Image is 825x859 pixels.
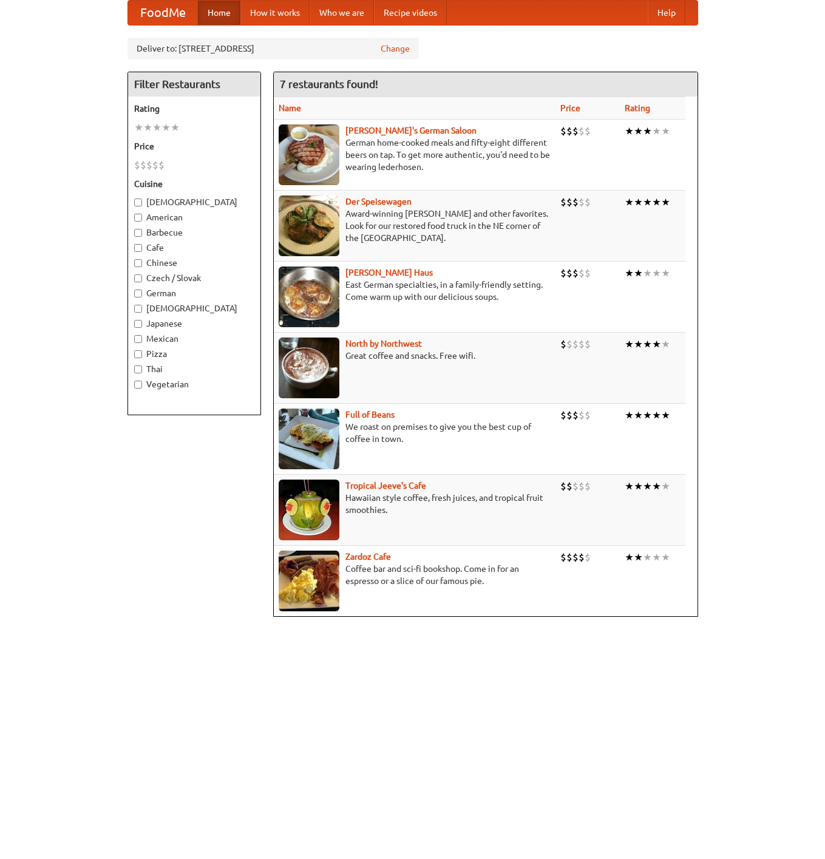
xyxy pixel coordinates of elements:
li: ★ [661,338,670,351]
label: German [134,287,254,299]
li: $ [572,124,579,138]
a: Help [648,1,685,25]
li: $ [579,338,585,351]
input: German [134,290,142,297]
li: ★ [625,124,634,138]
img: esthers.jpg [279,124,339,185]
li: ★ [634,267,643,280]
li: ★ [661,409,670,422]
li: $ [134,158,140,172]
li: ★ [652,480,661,493]
b: Full of Beans [345,410,395,419]
li: $ [579,409,585,422]
li: $ [585,551,591,564]
li: ★ [643,124,652,138]
li: ★ [634,551,643,564]
li: $ [566,267,572,280]
label: Barbecue [134,226,254,239]
p: German home-cooked meals and fifty-eight different beers on tap. To get more authentic, you'd nee... [279,137,551,173]
li: $ [560,409,566,422]
label: Thai [134,363,254,375]
p: Award-winning [PERSON_NAME] and other favorites. Look for our restored food truck in the NE corne... [279,208,551,244]
p: We roast on premises to give you the best cup of coffee in town. [279,421,551,445]
p: Coffee bar and sci-fi bookshop. Come in for an espresso or a slice of our famous pie. [279,563,551,587]
li: $ [579,551,585,564]
a: Der Speisewagen [345,197,412,206]
li: ★ [643,338,652,351]
li: $ [560,124,566,138]
p: Great coffee and snacks. Free wifi. [279,350,551,362]
a: [PERSON_NAME] Haus [345,268,433,277]
a: Name [279,103,301,113]
li: ★ [634,195,643,209]
div: Deliver to: [STREET_ADDRESS] [127,38,419,59]
li: ★ [171,121,180,134]
li: $ [572,551,579,564]
li: ★ [661,551,670,564]
li: ★ [634,480,643,493]
h5: Cuisine [134,178,254,190]
a: Tropical Jeeve's Cafe [345,481,426,491]
img: north.jpg [279,338,339,398]
input: Czech / Slovak [134,274,142,282]
a: FoodMe [128,1,198,25]
a: Zardoz Cafe [345,552,391,562]
li: $ [572,267,579,280]
li: ★ [652,409,661,422]
input: Pizza [134,350,142,358]
img: beans.jpg [279,409,339,469]
input: Barbecue [134,229,142,237]
li: $ [566,338,572,351]
p: Hawaiian style coffee, fresh juices, and tropical fruit smoothies. [279,492,551,516]
li: ★ [634,338,643,351]
input: Thai [134,365,142,373]
li: $ [566,480,572,493]
li: $ [146,158,152,172]
li: ★ [634,409,643,422]
li: ★ [661,267,670,280]
li: $ [158,158,165,172]
h5: Price [134,140,254,152]
label: Mexican [134,333,254,345]
li: ★ [643,551,652,564]
li: $ [566,551,572,564]
li: ★ [652,338,661,351]
li: $ [585,267,591,280]
a: Who we are [310,1,374,25]
label: Pizza [134,348,254,360]
ng-pluralize: 7 restaurants found! [280,78,378,90]
li: ★ [661,480,670,493]
li: ★ [652,267,661,280]
li: ★ [625,195,634,209]
label: Chinese [134,257,254,269]
li: $ [572,195,579,209]
li: ★ [661,124,670,138]
input: Cafe [134,244,142,252]
li: ★ [643,267,652,280]
li: ★ [652,124,661,138]
li: $ [579,480,585,493]
li: ★ [652,551,661,564]
li: $ [560,338,566,351]
label: Vegetarian [134,378,254,390]
li: $ [560,551,566,564]
input: American [134,214,142,222]
li: $ [579,124,585,138]
a: [PERSON_NAME]'s German Saloon [345,126,477,135]
label: Cafe [134,242,254,254]
input: Vegetarian [134,381,142,389]
li: ★ [143,121,152,134]
li: ★ [643,480,652,493]
input: [DEMOGRAPHIC_DATA] [134,199,142,206]
b: North by Northwest [345,339,422,348]
li: ★ [625,267,634,280]
li: $ [140,158,146,172]
img: zardoz.jpg [279,551,339,611]
li: ★ [625,551,634,564]
li: $ [585,124,591,138]
li: ★ [634,124,643,138]
li: ★ [134,121,143,134]
li: $ [585,409,591,422]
